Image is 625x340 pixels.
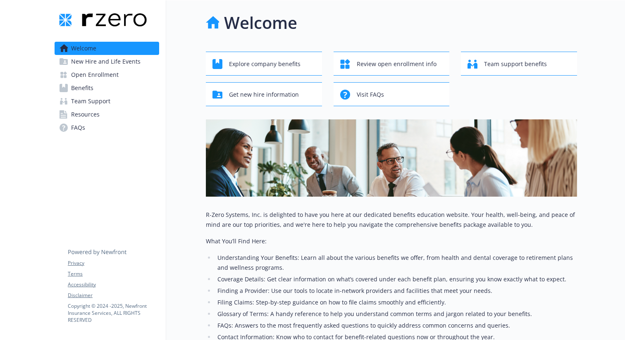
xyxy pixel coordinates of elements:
[71,55,141,68] span: New Hire and Life Events
[224,10,297,35] h1: Welcome
[71,121,85,134] span: FAQs
[71,42,96,55] span: Welcome
[68,259,159,267] a: Privacy
[334,52,450,76] button: Review open enrollment info
[71,108,100,121] span: Resources
[55,81,159,95] a: Benefits
[55,108,159,121] a: Resources
[68,270,159,278] a: Terms
[206,236,577,246] p: What You’ll Find Here:
[484,56,547,72] span: Team support benefits
[68,281,159,288] a: Accessibility
[71,95,110,108] span: Team Support
[357,87,384,102] span: Visit FAQs
[68,292,159,299] a: Disclaimer
[215,253,577,273] li: Understanding Your Benefits: Learn all about the various benefits we offer, from health and denta...
[229,87,299,102] span: Get new hire information
[215,297,577,307] li: Filing Claims: Step-by-step guidance on how to file claims smoothly and efficiently.
[461,52,577,76] button: Team support benefits
[215,286,577,296] li: Finding a Provider: Use our tools to locate in-network providers and facilities that meet your ne...
[357,56,437,72] span: Review open enrollment info
[68,302,159,323] p: Copyright © 2024 - 2025 , Newfront Insurance Services, ALL RIGHTS RESERVED
[206,52,322,76] button: Explore company benefits
[206,82,322,106] button: Get new hire information
[206,210,577,230] p: R-Zero Systems, Inc. is delighted to have you here at our dedicated benefits education website. Y...
[206,119,577,197] img: overview page banner
[55,68,159,81] a: Open Enrollment
[334,82,450,106] button: Visit FAQs
[71,81,93,95] span: Benefits
[55,95,159,108] a: Team Support
[215,274,577,284] li: Coverage Details: Get clear information on what’s covered under each benefit plan, ensuring you k...
[229,56,301,72] span: Explore company benefits
[215,321,577,330] li: FAQs: Answers to the most frequently asked questions to quickly address common concerns and queries.
[55,121,159,134] a: FAQs
[55,42,159,55] a: Welcome
[215,309,577,319] li: Glossary of Terms: A handy reference to help you understand common terms and jargon related to yo...
[55,55,159,68] a: New Hire and Life Events
[71,68,119,81] span: Open Enrollment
